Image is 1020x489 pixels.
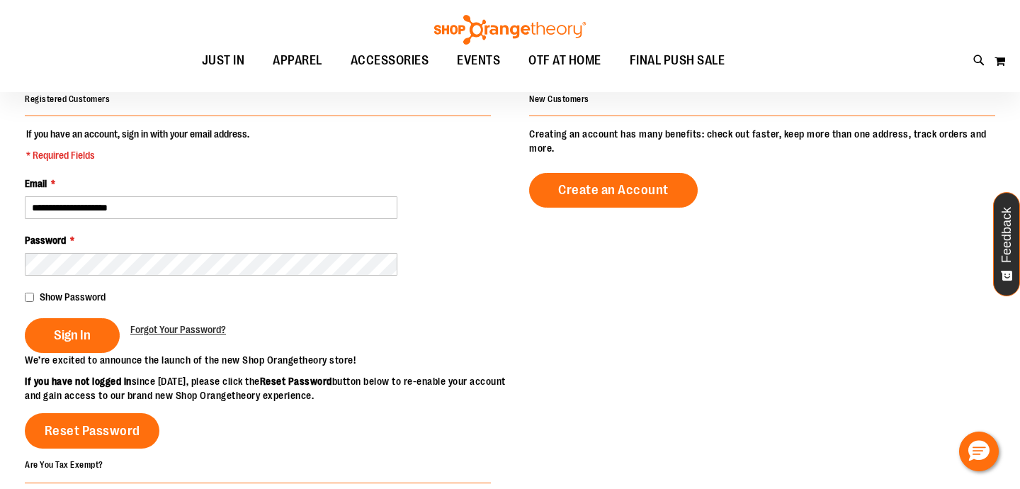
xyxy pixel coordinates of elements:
[54,327,91,343] span: Sign In
[25,376,132,387] strong: If you have not logged in
[1000,207,1014,263] span: Feedback
[558,182,669,198] span: Create an Account
[26,148,249,162] span: * Required Fields
[25,127,251,162] legend: If you have an account, sign in with your email address.
[130,324,226,335] span: Forgot Your Password?
[40,291,106,303] span: Show Password
[529,94,589,104] strong: New Customers
[188,45,259,77] a: JUST IN
[514,45,616,77] a: OTF AT HOME
[25,353,510,367] p: We’re excited to announce the launch of the new Shop Orangetheory store!
[529,173,698,208] a: Create an Account
[25,413,159,449] a: Reset Password
[25,318,120,353] button: Sign In
[130,322,226,337] a: Forgot Your Password?
[528,45,601,77] span: OTF AT HOME
[432,15,588,45] img: Shop Orangetheory
[630,45,725,77] span: FINAL PUSH SALE
[25,235,66,246] span: Password
[993,192,1020,296] button: Feedback - Show survey
[336,45,443,77] a: ACCESSORIES
[529,127,995,155] p: Creating an account has many benefits: check out faster, keep more than one address, track orders...
[443,45,514,77] a: EVENTS
[25,374,510,403] p: since [DATE], please click the button below to re-enable your account and gain access to our bran...
[260,376,332,387] strong: Reset Password
[457,45,500,77] span: EVENTS
[45,423,140,439] span: Reset Password
[616,45,739,77] a: FINAL PUSH SALE
[959,432,999,471] button: Hello, have a question? Let’s chat.
[202,45,245,77] span: JUST IN
[351,45,429,77] span: ACCESSORIES
[25,94,110,104] strong: Registered Customers
[259,45,336,77] a: APPAREL
[25,460,103,470] strong: Are You Tax Exempt?
[273,45,322,77] span: APPAREL
[25,178,47,189] span: Email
